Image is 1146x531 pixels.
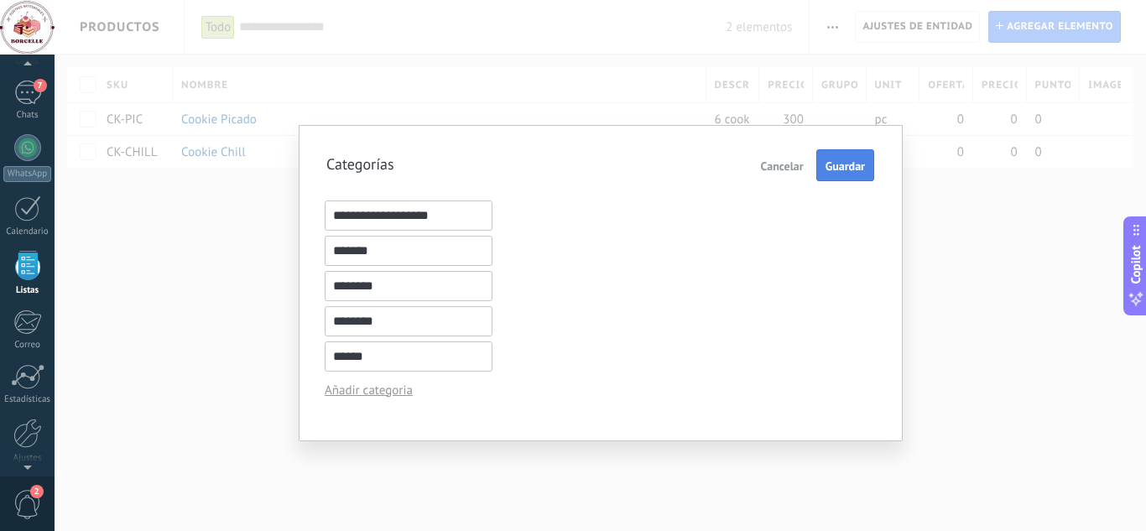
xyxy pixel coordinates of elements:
[325,383,480,398] div: Añadir categoria
[3,394,52,405] div: Estadísticas
[754,152,810,179] button: Cancelar
[3,285,52,296] div: Listas
[3,226,52,237] div: Calendario
[1128,245,1144,284] span: Copilot
[3,166,51,182] div: WhatsApp
[761,160,804,172] span: Cancelar
[30,485,44,498] span: 2
[3,110,52,121] div: Chats
[826,160,865,172] span: Guardar
[816,149,874,181] button: Guardar
[34,79,47,92] span: 7
[3,340,52,351] div: Correo
[326,149,394,181] div: Categorías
